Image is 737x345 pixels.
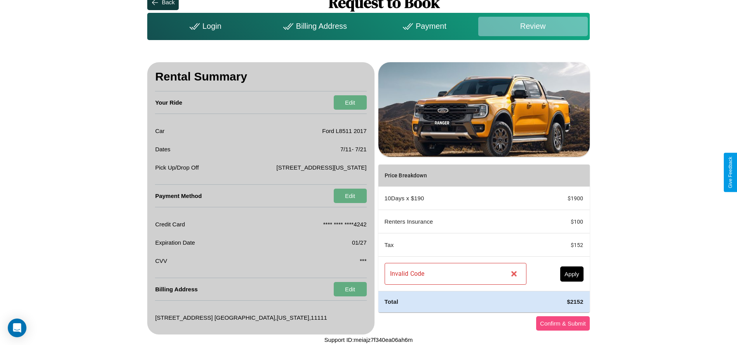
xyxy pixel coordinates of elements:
[155,256,167,266] p: CVV
[533,233,590,257] td: $ 152
[155,278,197,300] h4: Billing Address
[352,237,367,248] p: 01/27
[340,144,367,154] p: 7 / 11 - 7 / 21
[155,185,202,207] h4: Payment Method
[385,240,526,250] p: Tax
[155,237,195,248] p: Expiration Date
[385,193,526,203] p: 10 Days x $ 190
[155,144,170,154] p: Dates
[378,165,590,312] table: simple table
[385,298,526,306] h4: Total
[8,319,26,337] div: Open Intercom Messenger
[478,17,588,36] div: Review
[155,162,199,173] p: Pick Up/Drop Off
[322,126,366,136] p: Ford L8511 2017
[155,62,366,91] h3: Rental Summary
[533,210,590,233] td: $ 100
[378,165,533,187] th: Price Breakdown
[334,95,367,110] button: Edit
[728,157,733,188] div: Give Feedback
[539,298,584,306] h4: $ 2152
[259,17,368,36] div: Billing Address
[560,266,584,282] button: Apply
[385,216,526,227] p: Renters Insurance
[155,126,164,136] p: Car
[334,282,367,296] button: Edit
[533,187,590,210] td: $ 1900
[324,334,413,345] p: Support ID: meiajz7f340ea06ah6m
[368,17,478,36] div: Payment
[155,91,182,114] h4: Your Ride
[334,189,367,203] button: Edit
[149,17,259,36] div: Login
[536,316,590,331] button: Confirm & Submit
[155,312,327,323] p: [STREET_ADDRESS] [GEOGRAPHIC_DATA] , [US_STATE] , 11111
[277,162,367,173] p: [STREET_ADDRESS][US_STATE]
[155,219,185,229] p: Credit Card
